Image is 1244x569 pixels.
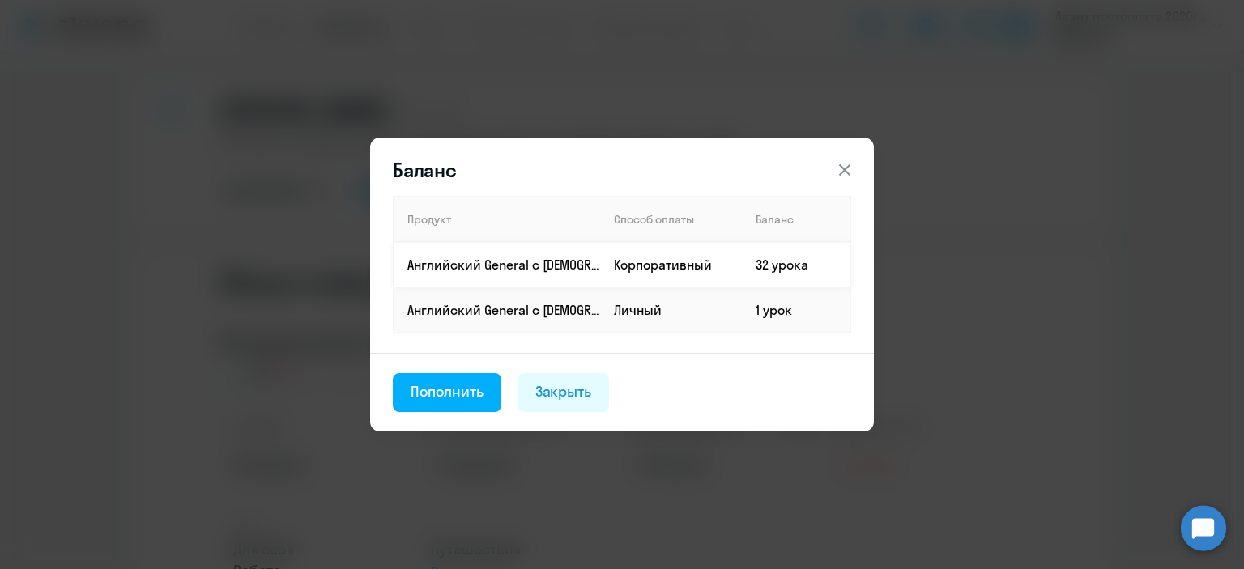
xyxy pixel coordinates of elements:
[743,242,850,287] td: 32 урока
[370,157,874,183] header: Баланс
[407,256,600,274] p: Английский General с [DEMOGRAPHIC_DATA] преподавателем
[393,373,501,412] button: Пополнить
[518,373,610,412] button: Закрыть
[743,197,850,242] th: Баланс
[601,242,743,287] td: Корпоративный
[743,287,850,333] td: 1 урок
[535,381,592,402] div: Закрыть
[601,287,743,333] td: Личный
[407,301,600,319] p: Английский General с [DEMOGRAPHIC_DATA] преподавателем
[394,197,601,242] th: Продукт
[411,381,484,402] div: Пополнить
[601,197,743,242] th: Способ оплаты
